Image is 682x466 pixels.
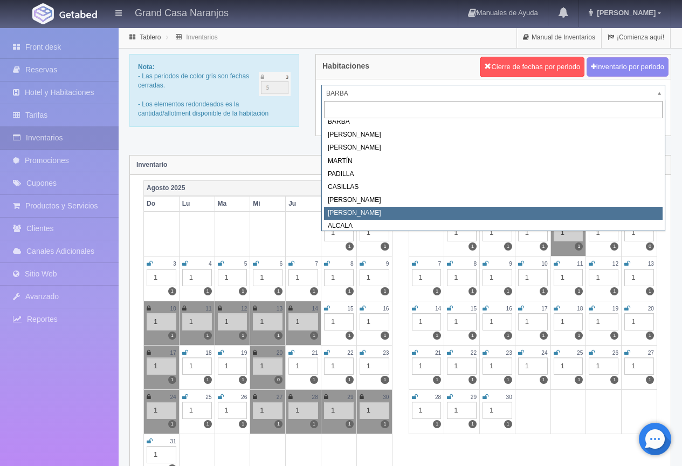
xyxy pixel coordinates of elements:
[324,116,663,129] div: BARBA
[324,207,663,220] div: [PERSON_NAME]
[324,168,663,181] div: PADILLA
[324,181,663,194] div: CASILLAS
[324,194,663,207] div: [PERSON_NAME]
[324,129,663,141] div: [PERSON_NAME]
[324,220,663,233] div: ALCALA
[324,155,663,168] div: MARTÍN
[324,141,663,154] div: [PERSON_NAME]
